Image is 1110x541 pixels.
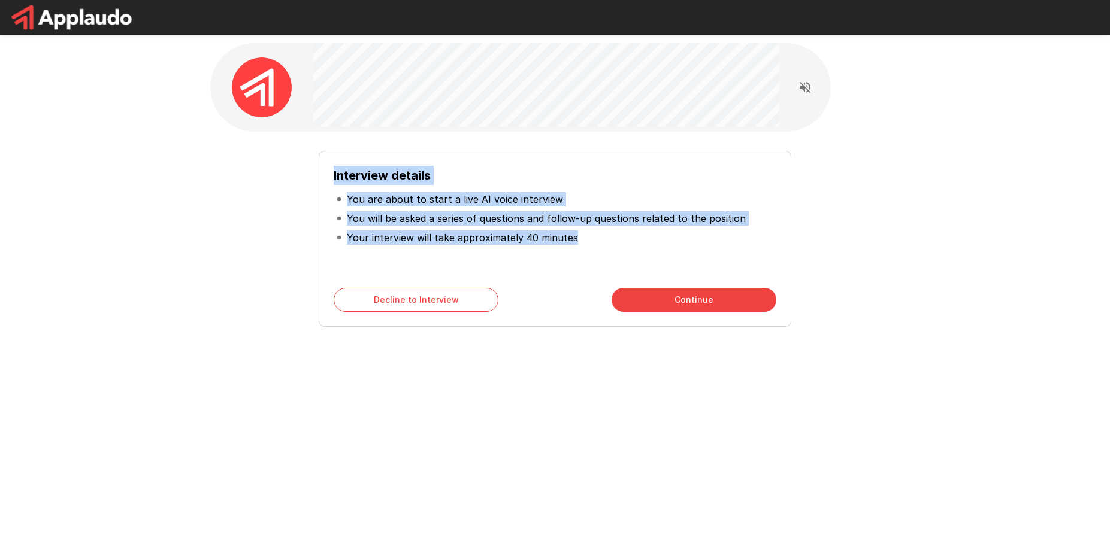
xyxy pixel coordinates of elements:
p: You are about to start a live AI voice interview [347,192,563,206]
p: You will be asked a series of questions and follow-up questions related to the position [347,211,746,226]
img: applaudo_avatar.png [232,57,292,117]
button: Read questions aloud [793,75,817,99]
button: Continue [612,288,776,312]
button: Decline to Interview [334,288,498,312]
p: Your interview will take approximately 40 minutes [347,230,578,245]
b: Interview details [334,168,431,183]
